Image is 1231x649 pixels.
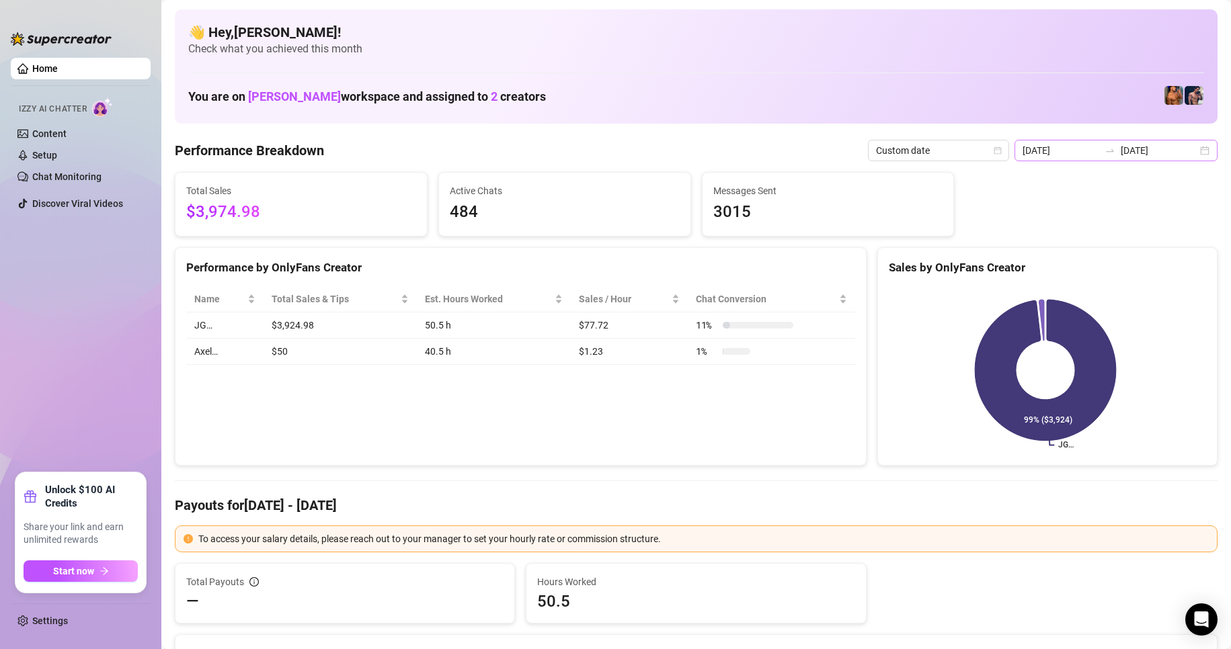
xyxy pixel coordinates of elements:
[264,312,417,339] td: $3,924.98
[32,128,67,139] a: Content
[186,312,264,339] td: JG…
[32,150,57,161] a: Setup
[186,200,416,225] span: $3,974.98
[417,312,571,339] td: 50.5 h
[188,23,1204,42] h4: 👋 Hey, [PERSON_NAME] !
[579,292,669,306] span: Sales / Hour
[1105,145,1115,156] span: to
[688,286,855,312] th: Chat Conversion
[53,566,94,576] span: Start now
[571,286,688,312] th: Sales / Hour
[32,615,68,626] a: Settings
[713,183,943,198] span: Messages Sent
[100,566,109,576] span: arrow-right
[889,259,1206,277] div: Sales by OnlyFans Creator
[417,339,571,365] td: 40.5 h
[450,183,680,198] span: Active Chats
[1185,86,1203,105] img: Axel
[188,42,1204,56] span: Check what you achieved this month
[194,292,245,306] span: Name
[188,89,546,104] h1: You are on workspace and assigned to creators
[186,339,264,365] td: Axel…
[24,521,138,547] span: Share your link and earn unlimited rewards
[537,574,855,589] span: Hours Worked
[92,97,113,117] img: AI Chatter
[696,292,836,306] span: Chat Conversion
[264,339,417,365] td: $50
[24,560,138,582] button: Start nowarrow-right
[696,318,717,333] span: 11 %
[272,292,398,306] span: Total Sales & Tips
[450,200,680,225] span: 484
[713,200,943,225] span: 3015
[186,259,855,277] div: Performance by OnlyFans Creator
[11,32,112,46] img: logo-BBDzfeDw.svg
[19,103,87,116] span: Izzy AI Chatter
[186,591,199,612] span: —
[1185,603,1218,636] div: Open Intercom Messenger
[198,531,1209,546] div: To access your salary details, please reach out to your manager to set your hourly rate or commis...
[571,339,688,365] td: $1.23
[32,198,123,209] a: Discover Viral Videos
[1023,143,1099,158] input: Start date
[45,483,138,510] strong: Unlock $100 AI Credits
[186,574,244,589] span: Total Payouts
[24,490,37,503] span: gift
[537,591,855,612] span: 50.5
[1058,441,1074,450] text: JG…
[425,292,553,306] div: Est. Hours Worked
[186,183,416,198] span: Total Sales
[491,89,498,103] span: 2
[249,577,259,587] span: info-circle
[994,146,1002,155] span: calendar
[1164,86,1183,105] img: JG
[184,534,193,544] span: exclamation-circle
[32,171,102,182] a: Chat Monitoring
[186,286,264,312] th: Name
[1121,143,1197,158] input: End date
[248,89,341,103] span: [PERSON_NAME]
[32,63,58,74] a: Home
[175,496,1218,515] h4: Payouts for [DATE] - [DATE]
[876,140,1001,161] span: Custom date
[264,286,417,312] th: Total Sales & Tips
[571,312,688,339] td: $77.72
[696,344,717,359] span: 1 %
[175,141,324,160] h4: Performance Breakdown
[1105,145,1115,156] span: swap-right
